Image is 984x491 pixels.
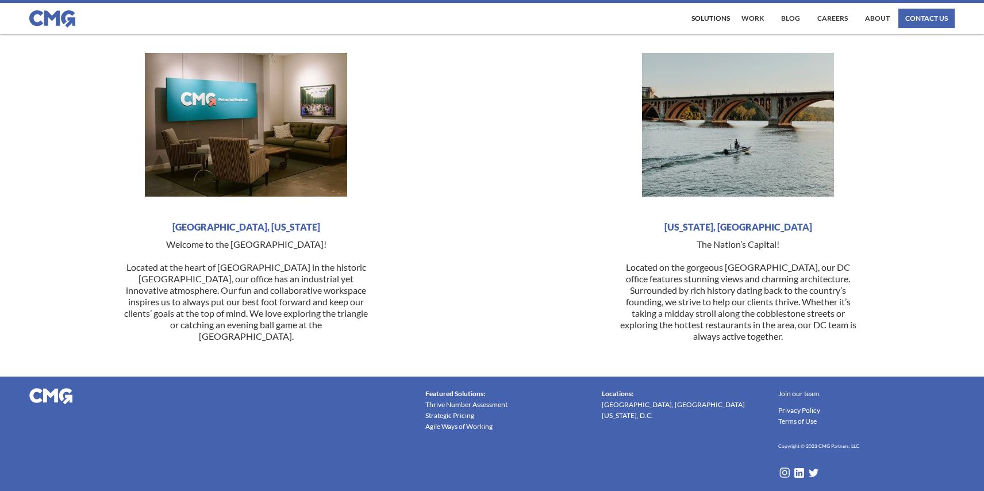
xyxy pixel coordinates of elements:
h6: Copyright © 2023 CMG Partners, LLC [778,441,859,451]
a: Blog [778,9,803,28]
img: instagram icon in white [778,466,791,479]
img: CMG logo in blue. [29,10,75,28]
a: Terms of Use [778,416,817,427]
div: Solutions [691,15,730,22]
h3: [US_STATE], [GEOGRAPHIC_DATA] [664,221,812,233]
p: Welcome to the [GEOGRAPHIC_DATA]! Located at the heart of [GEOGRAPHIC_DATA] in the historic [GEOG... [123,239,369,342]
img: CMG logo in white [29,388,72,404]
a: [US_STATE], D.C. [602,410,653,421]
p: The Nation’s Capital! Located on the gorgeous [GEOGRAPHIC_DATA], our DC office features stunning ... [615,239,861,342]
h3: [GEOGRAPHIC_DATA], [US_STATE] [172,221,320,233]
a: [GEOGRAPHIC_DATA], [GEOGRAPHIC_DATA] [602,399,745,410]
div: Featured Solutions: [425,388,485,399]
a: Thrive Number Assessment [425,399,508,410]
img: twitter icon in white [808,467,820,479]
div: contact us [905,15,948,22]
a: Careers [814,9,851,28]
img: LinkedIn icon in white [793,467,805,479]
a: work [739,9,767,28]
a: Join our team. [778,388,821,399]
a: Privacy Policy [778,405,820,416]
a: About [862,9,893,28]
a: Agile Ways of Working [425,421,493,432]
div: Locations: [602,388,633,399]
a: Strategic Pricing [425,410,474,421]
